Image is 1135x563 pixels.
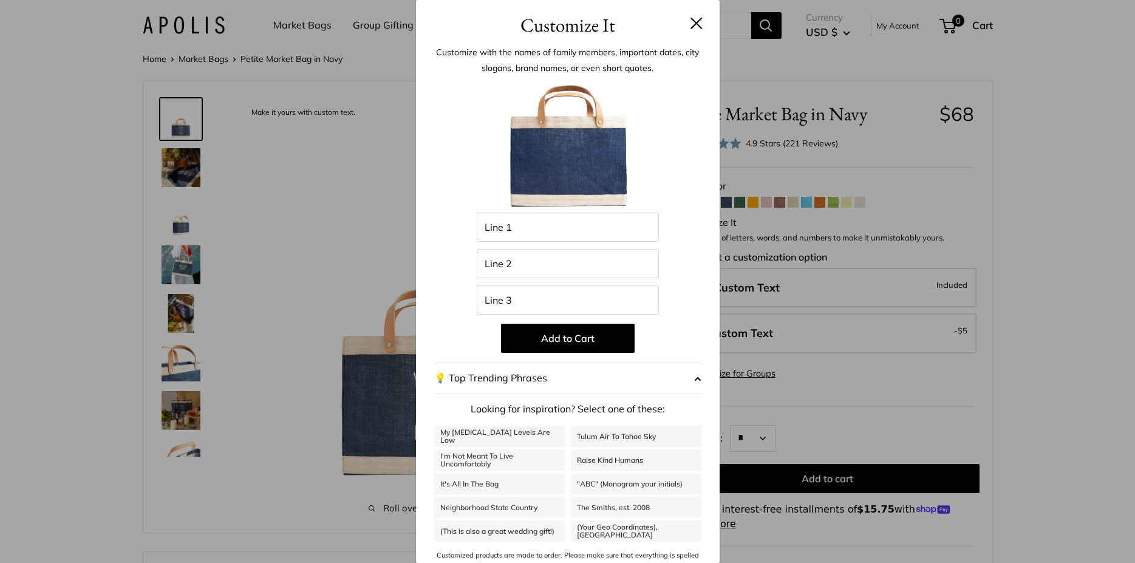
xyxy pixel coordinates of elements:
h3: Customize It [434,11,701,39]
a: (This is also a great wedding gift!) [434,520,565,542]
a: It's All In The Bag [434,473,565,494]
iframe: Sign Up via Text for Offers [10,517,130,553]
a: "ABC" (Monogram your initials) [571,473,701,494]
a: The Smiths, est. 2008 [571,497,701,518]
a: Tulum Air To Tahoe Sky [571,426,701,447]
button: Add to Cart [501,324,635,353]
a: My [MEDICAL_DATA] Levels Are Low [434,426,565,447]
p: Looking for inspiration? Select one of these: [434,400,701,418]
a: I'm Not Meant To Live Uncomfortably [434,449,565,471]
a: Raise Kind Humans [571,449,701,471]
a: (Your Geo Coordinates), [GEOGRAPHIC_DATA] [571,520,701,542]
img: BlankForCustomizer_PMB_Navy.jpg [501,79,635,213]
button: 💡 Top Trending Phrases [434,363,701,394]
p: Customize with the names of family members, important dates, city slogans, brand names, or even s... [434,44,701,76]
a: Neighborhood State Country [434,497,565,518]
